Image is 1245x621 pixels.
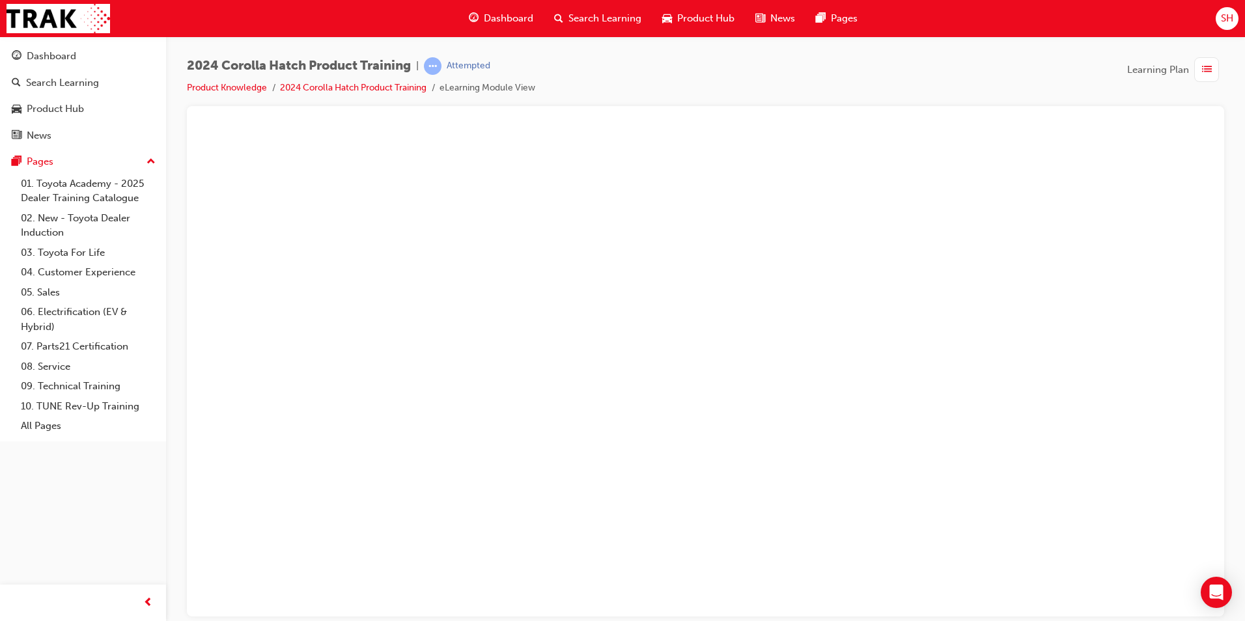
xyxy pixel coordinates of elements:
[447,60,490,72] div: Attempted
[16,337,161,357] a: 07. Parts21 Certification
[662,10,672,27] span: car-icon
[27,102,84,117] div: Product Hub
[652,5,745,32] a: car-iconProduct Hub
[755,10,765,27] span: news-icon
[1216,7,1238,30] button: SH
[7,4,110,33] img: Trak
[554,10,563,27] span: search-icon
[544,5,652,32] a: search-iconSearch Learning
[416,59,419,74] span: |
[16,357,161,377] a: 08. Service
[816,10,826,27] span: pages-icon
[12,156,21,168] span: pages-icon
[770,11,795,26] span: News
[16,302,161,337] a: 06. Electrification (EV & Hybrid)
[12,103,21,115] span: car-icon
[5,150,161,174] button: Pages
[26,76,99,90] div: Search Learning
[16,396,161,417] a: 10. TUNE Rev-Up Training
[27,154,53,169] div: Pages
[831,11,858,26] span: Pages
[805,5,868,32] a: pages-iconPages
[5,97,161,121] a: Product Hub
[16,416,161,436] a: All Pages
[16,174,161,208] a: 01. Toyota Academy - 2025 Dealer Training Catalogue
[16,262,161,283] a: 04. Customer Experience
[424,57,441,75] span: learningRecordVerb_ATTEMPT-icon
[677,11,734,26] span: Product Hub
[12,51,21,62] span: guage-icon
[568,11,641,26] span: Search Learning
[16,243,161,263] a: 03. Toyota For Life
[5,124,161,148] a: News
[16,208,161,243] a: 02. New - Toyota Dealer Induction
[5,44,161,68] a: Dashboard
[440,81,535,96] li: eLearning Module View
[5,42,161,150] button: DashboardSearch LearningProduct HubNews
[458,5,544,32] a: guage-iconDashboard
[187,59,411,74] span: 2024 Corolla Hatch Product Training
[1201,577,1232,608] div: Open Intercom Messenger
[16,376,161,396] a: 09. Technical Training
[1127,62,1189,77] span: Learning Plan
[27,128,51,143] div: News
[12,130,21,142] span: news-icon
[469,10,479,27] span: guage-icon
[484,11,533,26] span: Dashboard
[1202,62,1212,78] span: list-icon
[143,595,153,611] span: prev-icon
[187,82,267,93] a: Product Knowledge
[745,5,805,32] a: news-iconNews
[280,82,427,93] a: 2024 Corolla Hatch Product Training
[27,49,76,64] div: Dashboard
[147,154,156,171] span: up-icon
[1127,57,1224,82] button: Learning Plan
[1221,11,1233,26] span: SH
[16,283,161,303] a: 05. Sales
[12,77,21,89] span: search-icon
[5,71,161,95] a: Search Learning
